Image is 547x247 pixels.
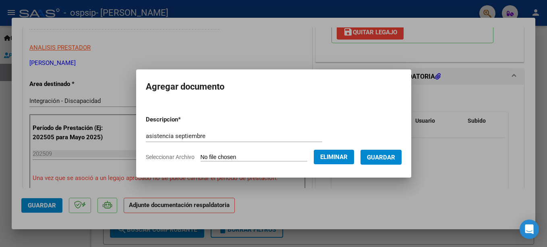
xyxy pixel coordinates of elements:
span: Seleccionar Archivo [146,154,195,160]
span: Eliminar [320,153,348,161]
h2: Agregar documento [146,79,402,94]
div: Open Intercom Messenger [520,220,539,239]
button: Eliminar [314,150,354,164]
p: Descripcion [146,115,223,124]
span: Guardar [367,154,395,161]
button: Guardar [361,150,402,165]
